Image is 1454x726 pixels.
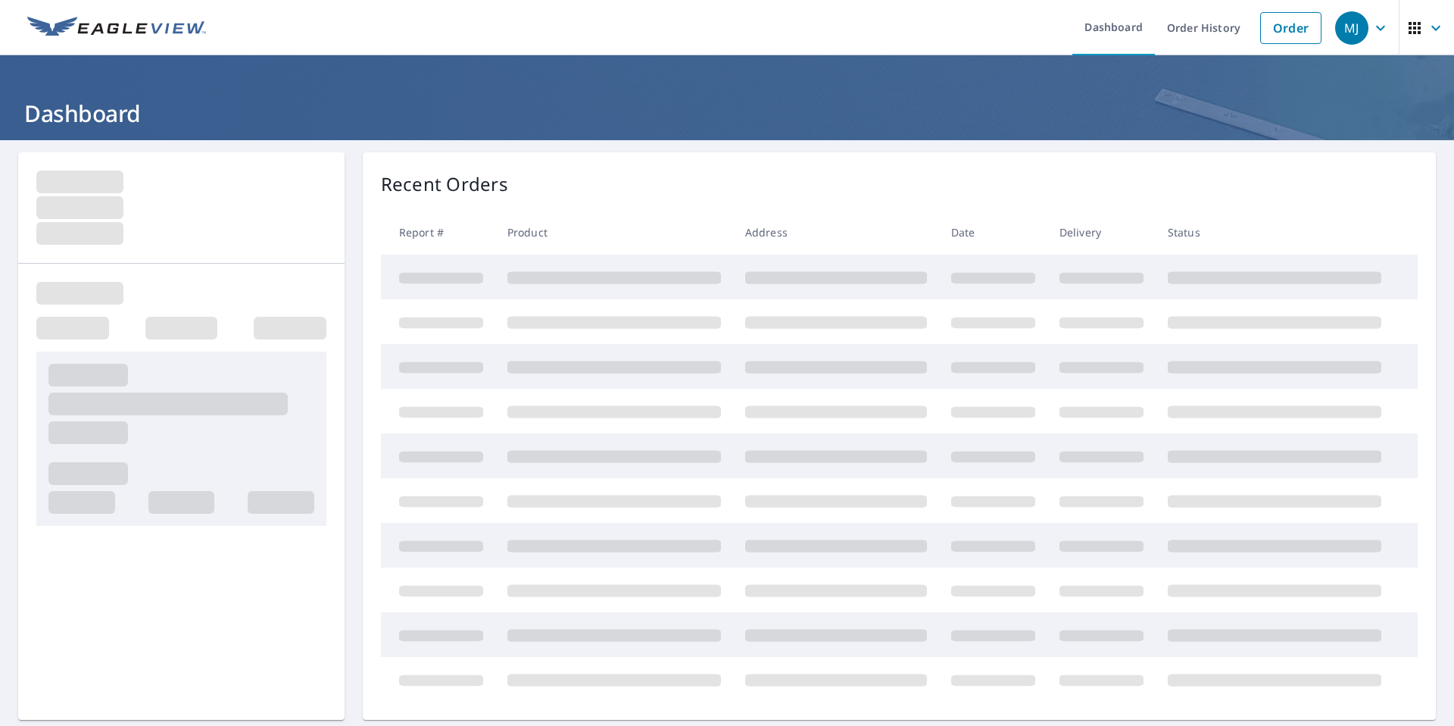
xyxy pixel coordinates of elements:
p: Recent Orders [381,171,508,198]
th: Report # [381,210,495,255]
th: Address [733,210,939,255]
th: Date [939,210,1047,255]
th: Delivery [1047,210,1156,255]
th: Status [1156,210,1393,255]
img: EV Logo [27,17,206,39]
a: Order [1260,12,1321,44]
th: Product [495,210,733,255]
h1: Dashboard [18,98,1436,129]
div: MJ [1335,11,1368,45]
